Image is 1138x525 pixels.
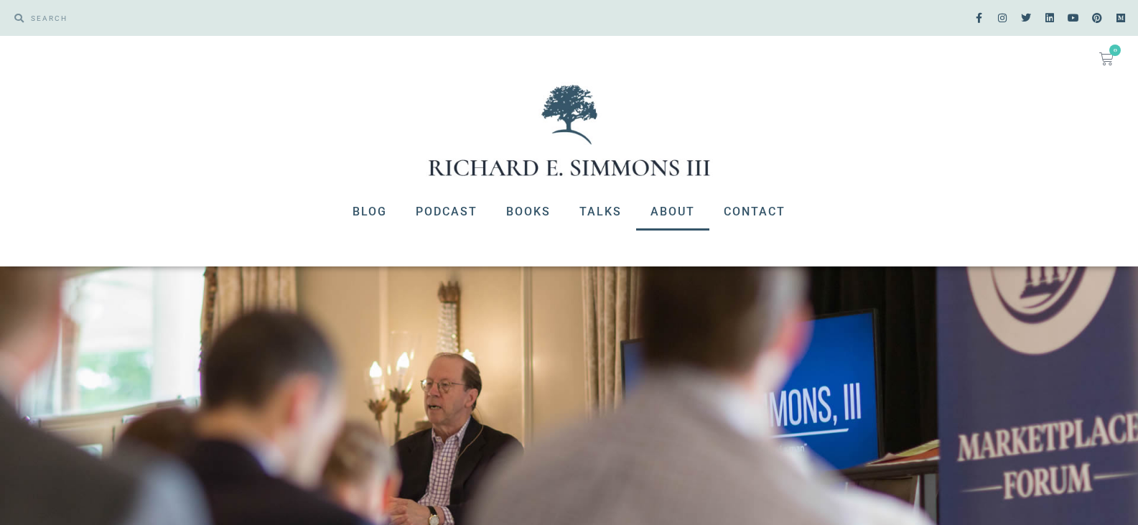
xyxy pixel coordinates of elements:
[24,7,562,29] input: SEARCH
[709,193,800,231] a: Contact
[565,193,636,231] a: Talks
[492,193,565,231] a: Books
[1082,43,1131,75] a: 0
[636,193,709,231] a: About
[1109,45,1121,56] span: 0
[401,193,492,231] a: Podcast
[338,193,401,231] a: Blog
